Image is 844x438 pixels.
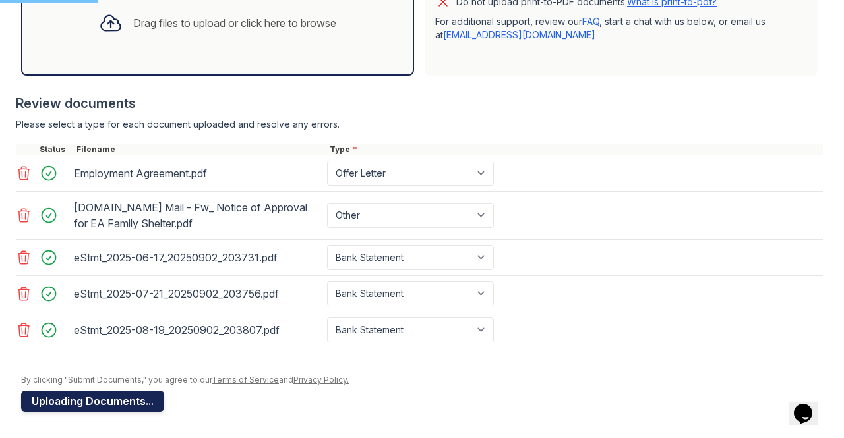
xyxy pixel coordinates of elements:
[327,144,823,155] div: Type
[21,375,823,385] div: By clicking "Submit Documents," you agree to our and
[582,16,599,27] a: FAQ
[133,15,336,31] div: Drag files to upload or click here to browse
[74,144,327,155] div: Filename
[74,163,322,184] div: Employment Agreement.pdf
[16,118,823,131] div: Please select a type for each document uploaded and resolve any errors.
[74,247,322,268] div: eStmt_2025-06-17_20250902_203731.pdf
[74,197,322,234] div: [DOMAIN_NAME] Mail - Fw_ Notice of Approval for EA Family Shelter.pdf
[435,15,807,41] p: For additional support, review our , start a chat with us below, or email us at
[74,319,322,341] div: eStmt_2025-08-19_20250902_203807.pdf
[293,375,349,385] a: Privacy Policy.
[789,385,831,425] iframe: chat widget
[37,144,74,155] div: Status
[443,29,595,40] a: [EMAIL_ADDRESS][DOMAIN_NAME]
[16,94,823,113] div: Review documents
[212,375,279,385] a: Terms of Service
[21,391,164,412] button: Uploading Documents...
[74,283,322,304] div: eStmt_2025-07-21_20250902_203756.pdf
